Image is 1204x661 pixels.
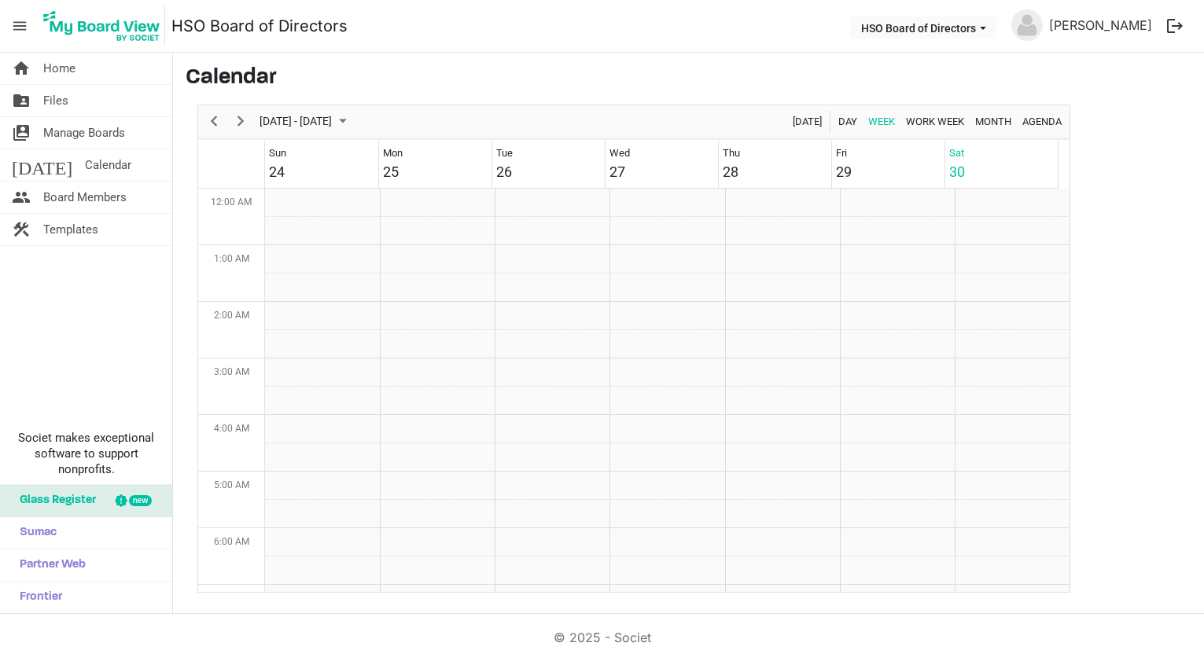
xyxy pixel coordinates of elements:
[1011,9,1043,41] img: no-profile-picture.svg
[383,145,403,161] div: Mon
[383,161,399,182] div: 25
[214,423,249,434] span: 4:00 AM
[43,85,68,116] span: Files
[554,630,651,645] a: © 2025 - Societ
[43,53,75,84] span: Home
[254,105,356,138] div: August 24 - 30, 2025
[851,17,996,39] button: HSO Board of Directors dropdownbutton
[227,105,254,138] div: next period
[43,214,98,245] span: Templates
[949,161,965,182] div: 30
[837,112,859,131] span: Day
[723,145,740,161] div: Thu
[214,479,249,490] span: 5:00 AM
[836,161,852,182] div: 29
[257,112,354,131] button: August 2025
[12,182,31,213] span: people
[171,10,348,42] a: HSO Board of Directors
[496,161,512,182] div: 26
[609,161,625,182] div: 27
[609,145,630,161] div: Wed
[1021,112,1063,131] span: Agenda
[904,112,966,131] span: Work Week
[85,149,131,181] span: Calendar
[211,196,252,207] span: 12:00 AM
[12,53,31,84] span: home
[904,112,967,131] button: Work Week
[723,161,738,182] div: 28
[129,495,152,506] div: new
[12,149,72,181] span: [DATE]
[214,310,249,321] span: 2:00 AM
[790,112,825,131] button: Today
[1020,112,1065,131] button: Agenda
[791,112,823,131] span: [DATE]
[7,430,165,477] span: Societ makes exceptional software to support nonprofits.
[12,85,31,116] span: folder_shared
[214,366,249,377] span: 3:00 AM
[949,145,964,161] div: Sat
[39,6,165,46] img: My Board View Logo
[214,253,249,264] span: 1:00 AM
[43,117,125,149] span: Manage Boards
[1158,9,1191,42] button: logout
[836,145,847,161] div: Fri
[1043,9,1158,41] a: [PERSON_NAME]
[269,161,285,182] div: 24
[258,112,333,131] span: [DATE] - [DATE]
[867,112,897,131] span: Week
[39,6,171,46] a: My Board View Logo
[12,214,31,245] span: construction
[12,549,86,581] span: Partner Web
[12,517,57,549] span: Sumac
[866,112,898,131] button: Week
[496,145,513,161] div: Tue
[186,65,1191,92] h3: Calendar
[204,112,225,131] button: Previous
[974,112,1013,131] span: Month
[12,117,31,149] span: switch_account
[973,112,1014,131] button: Month
[43,182,127,213] span: Board Members
[5,11,35,41] span: menu
[214,536,249,547] span: 6:00 AM
[197,105,1070,593] div: Week of August 30, 2025
[836,112,860,131] button: Day
[201,105,227,138] div: previous period
[12,485,96,516] span: Glass Register
[230,112,252,131] button: Next
[12,582,62,613] span: Frontier
[269,145,286,161] div: Sun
